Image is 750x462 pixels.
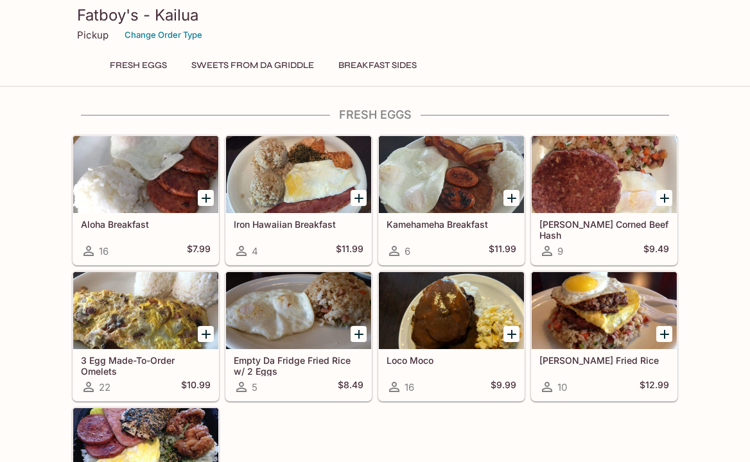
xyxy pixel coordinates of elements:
[379,272,524,349] div: Loco Moco
[226,136,371,213] div: Iron Hawaiian Breakfast
[99,381,110,393] span: 22
[77,29,109,41] p: Pickup
[119,25,208,45] button: Change Order Type
[351,190,367,206] button: Add Iron Hawaiian Breakfast
[405,245,410,257] span: 6
[234,355,363,376] h5: Empty Da Fridge Fried Rice w/ 2 Eggs
[187,243,211,259] h5: $7.99
[489,243,516,259] h5: $11.99
[378,135,525,265] a: Kamehameha Breakfast6$11.99
[557,245,563,257] span: 9
[73,271,219,401] a: 3 Egg Made-To-Order Omelets22$10.99
[531,271,677,401] a: [PERSON_NAME] Fried Rice10$12.99
[252,381,257,393] span: 5
[77,5,673,25] h3: Fatboy's - Kailua
[387,219,516,230] h5: Kamehameha Breakfast
[336,243,363,259] h5: $11.99
[531,135,677,265] a: [PERSON_NAME] Corned Beef Hash9$9.49
[198,190,214,206] button: Add Aloha Breakfast
[72,108,678,122] h4: FRESH EGGS
[73,272,218,349] div: 3 Egg Made-To-Order Omelets
[557,381,567,393] span: 10
[234,219,363,230] h5: Iron Hawaiian Breakfast
[491,379,516,395] h5: $9.99
[73,136,218,213] div: Aloha Breakfast
[503,326,519,342] button: Add Loco Moco
[73,135,219,265] a: Aloha Breakfast16$7.99
[532,272,677,349] div: Ali'i Fried Rice
[99,245,109,257] span: 16
[503,190,519,206] button: Add Kamehameha Breakfast
[225,271,372,401] a: Empty Da Fridge Fried Rice w/ 2 Eggs5$8.49
[379,136,524,213] div: Kamehameha Breakfast
[198,326,214,342] button: Add 3 Egg Made-To-Order Omelets
[331,56,424,74] button: BREAKFAST SIDES
[643,243,669,259] h5: $9.49
[539,219,669,240] h5: [PERSON_NAME] Corned Beef Hash
[656,190,672,206] button: Add John Papa's Corned Beef Hash
[378,271,525,401] a: Loco Moco16$9.99
[103,56,174,74] button: FRESH EGGS
[640,379,669,395] h5: $12.99
[225,135,372,265] a: Iron Hawaiian Breakfast4$11.99
[226,272,371,349] div: Empty Da Fridge Fried Rice w/ 2 Eggs
[532,136,677,213] div: John Papa's Corned Beef Hash
[81,219,211,230] h5: Aloha Breakfast
[405,381,414,393] span: 16
[181,379,211,395] h5: $10.99
[387,355,516,366] h5: Loco Moco
[81,355,211,376] h5: 3 Egg Made-To-Order Omelets
[252,245,258,257] span: 4
[656,326,672,342] button: Add Ali'i Fried Rice
[539,355,669,366] h5: [PERSON_NAME] Fried Rice
[338,379,363,395] h5: $8.49
[184,56,321,74] button: SWEETS FROM DA GRIDDLE
[351,326,367,342] button: Add Empty Da Fridge Fried Rice w/ 2 Eggs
